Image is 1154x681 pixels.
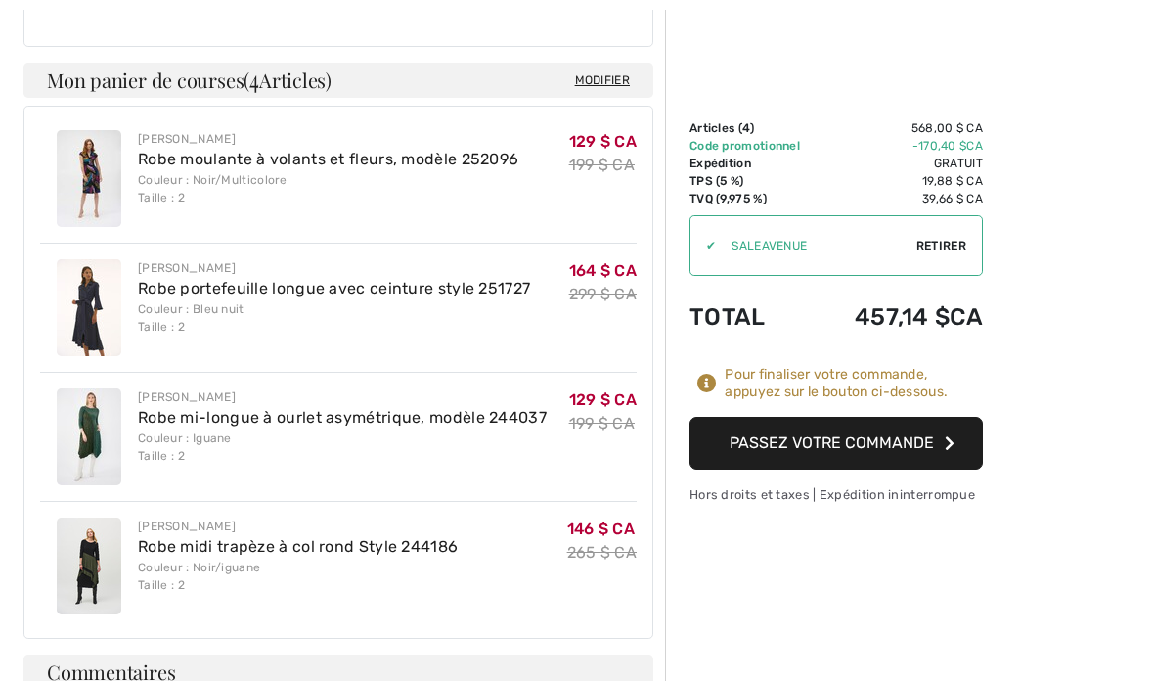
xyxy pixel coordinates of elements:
[57,518,121,614] img: Robe midi trapèze à col rond Style 244186
[138,132,236,146] font: [PERSON_NAME]
[922,174,983,188] font: 19,88 $ CA
[138,191,185,204] font: Taille : 2
[725,366,948,400] font: Pour finaliser votre commande, appuyez sur le bouton ci-dessous.
[569,132,637,151] font: 129 $ CA
[57,130,121,227] img: Robe moulante à volants et fleurs, modèle 252096
[138,173,288,187] font: Couleur : Noir/Multicolore
[689,139,800,153] font: Code promotionnel
[689,157,751,170] font: Expédition
[138,279,530,297] a: Robe portefeuille longue avec ceinture style 251727
[916,239,966,252] font: Retirer
[706,239,716,252] font: ✔
[57,388,121,485] img: Robe mi-longue à ourlet asymétrique, modèle 244037
[689,303,766,331] font: Total
[569,156,635,174] font: 199 $ CA
[57,259,121,356] img: Robe portefeuille longue avec ceinture style 251727
[567,520,635,538] font: 146 $ CA
[855,303,983,331] font: 457,14 $CA
[689,192,767,205] font: TVQ (9,975 %)
[569,414,635,432] font: 199 $ CA
[934,157,983,170] font: Gratuit
[716,216,916,275] input: Code promotionnel
[689,121,742,135] font: Articles (
[730,433,934,452] font: Passez votre commande
[138,320,185,334] font: Taille : 2
[138,578,185,592] font: Taille : 2
[138,561,260,574] font: Couleur : Noir/iguane
[569,285,637,303] font: 299 $ CA
[244,67,249,93] font: (
[689,487,975,502] font: Hors droits et taxes | Expédition ininterrompue
[922,192,983,205] font: 39,66 $ CA
[569,261,637,280] font: 164 $ CA
[689,417,983,470] button: Passez votre commande
[567,543,637,562] font: 265 $ CA
[138,431,232,445] font: Couleur : Iguane
[138,520,236,533] font: [PERSON_NAME]
[912,139,983,153] font: -170,40 $CA
[138,390,236,404] font: [PERSON_NAME]
[569,390,637,409] font: 129 $ CA
[742,121,750,135] font: 4
[689,174,744,188] font: TPS (5 %)
[138,302,244,316] font: Couleur : Bleu nuit
[259,67,332,93] font: Articles)
[575,73,630,87] font: Modifier
[138,150,518,168] a: Robe moulante à volants et fleurs, modèle 252096
[138,261,236,275] font: [PERSON_NAME]
[138,537,458,556] a: Robe midi trapèze à col rond Style 244186
[249,61,259,95] font: 4
[911,121,983,135] font: 568,00 $ CA
[138,408,547,427] a: Robe mi-longue à ourlet asymétrique, modèle 244037
[47,67,244,93] font: Mon panier de courses
[750,121,754,135] font: )
[138,449,185,463] font: Taille : 2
